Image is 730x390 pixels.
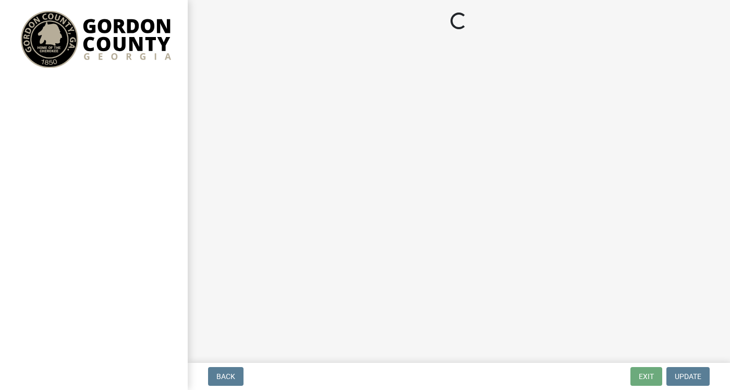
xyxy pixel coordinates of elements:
[675,372,701,381] span: Update
[208,367,244,386] button: Back
[630,367,662,386] button: Exit
[21,11,171,68] img: Gordon County, Georgia
[216,372,235,381] span: Back
[666,367,710,386] button: Update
